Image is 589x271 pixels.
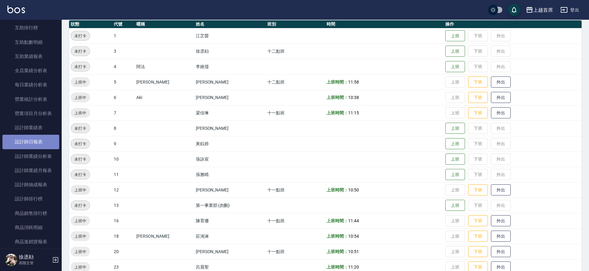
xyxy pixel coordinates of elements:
[325,20,444,28] th: 時間
[19,254,50,260] h5: 徐丞勛
[194,20,266,28] th: 姓名
[327,80,348,84] b: 上班時間：
[348,265,359,269] span: 11:20
[135,228,194,244] td: [PERSON_NAME]
[112,74,135,90] td: 5
[112,167,135,182] td: 11
[491,92,511,103] button: 外出
[348,234,359,239] span: 10:54
[194,213,266,228] td: 陳育珊
[468,184,488,196] button: 下班
[491,184,511,196] button: 外出
[491,246,511,257] button: 外出
[194,59,266,74] td: 李維儒
[445,200,465,211] button: 上班
[194,74,266,90] td: [PERSON_NAME]
[71,156,90,162] span: 未打卡
[2,149,59,163] a: 設計師業績分析表
[194,228,266,244] td: 莊涴淋
[491,231,511,242] button: 外出
[508,4,520,16] button: save
[194,182,266,198] td: [PERSON_NAME]
[112,121,135,136] td: 8
[558,4,582,16] button: 登出
[135,59,194,74] td: 阿法
[2,192,59,206] a: 設計師排行榜
[5,254,17,266] img: Person
[2,35,59,49] a: 互助點數明細
[112,28,135,43] td: 1
[71,48,90,55] span: 未打卡
[327,265,348,269] b: 上班時間：
[2,21,59,35] a: 互助排行榜
[194,244,266,259] td: [PERSON_NAME]
[348,80,359,84] span: 11:58
[194,198,266,213] td: 第一事業部 (勿刪)
[468,76,488,88] button: 下班
[112,105,135,121] td: 7
[266,74,325,90] td: 十二點班
[2,64,59,78] a: 全店業績分析表
[71,264,90,270] span: 上班中
[2,78,59,92] a: 每日業績分析表
[468,231,488,242] button: 下班
[71,233,90,240] span: 上班中
[71,79,90,85] span: 上班中
[2,220,59,235] a: 商品消耗明細
[69,20,112,28] th: 狀態
[491,215,511,227] button: 外出
[348,249,359,254] span: 10:51
[468,246,488,257] button: 下班
[112,20,135,28] th: 代號
[2,235,59,249] a: 商品進銷貨報表
[2,135,59,149] a: 設計師日報表
[533,6,553,14] div: 上越首席
[112,136,135,151] td: 9
[71,94,90,101] span: 上班中
[348,95,359,100] span: 10:38
[327,218,348,223] b: 上班時間：
[194,105,266,121] td: 梁佳琳
[445,46,465,57] button: 上班
[71,125,90,132] span: 未打卡
[71,64,90,70] span: 未打卡
[2,178,59,192] a: 設計師抽成報表
[266,43,325,59] td: 十二點班
[194,121,266,136] td: [PERSON_NAME]
[71,110,90,116] span: 上班中
[112,244,135,259] td: 20
[266,20,325,28] th: 班別
[194,28,266,43] td: 江芷螢
[468,215,488,227] button: 下班
[2,92,59,106] a: 營業統計分析表
[71,33,90,39] span: 未打卡
[7,6,25,13] img: Logo
[2,206,59,220] a: 商品銷售排行榜
[445,123,465,134] button: 上班
[445,30,465,42] button: 上班
[112,228,135,244] td: 18
[112,59,135,74] td: 4
[348,218,359,223] span: 11:44
[112,182,135,198] td: 12
[135,20,194,28] th: 暱稱
[445,61,465,72] button: 上班
[266,213,325,228] td: 十一點班
[112,43,135,59] td: 3
[468,92,488,103] button: 下班
[445,169,465,180] button: 上班
[491,76,511,88] button: 外出
[327,187,348,192] b: 上班時間：
[2,49,59,64] a: 互助業績報表
[19,260,50,266] p: 高階主管
[348,187,359,192] span: 10:50
[327,249,348,254] b: 上班時間：
[135,90,194,105] td: Aki
[491,107,511,119] button: 外出
[445,138,465,150] button: 上班
[194,90,266,105] td: [PERSON_NAME]
[2,121,59,135] a: 設計師業績表
[194,43,266,59] td: 徐丞勛
[2,106,59,121] a: 營業項目月分析表
[2,163,59,178] a: 設計師業績月報表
